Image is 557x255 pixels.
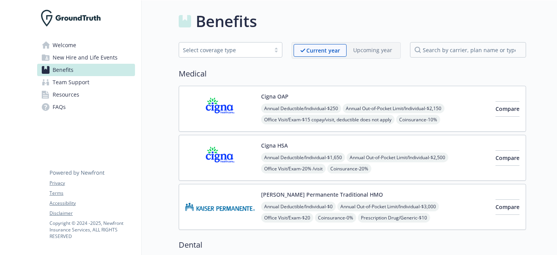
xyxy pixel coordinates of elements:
span: Office Visit/Exam - $20 [261,213,313,223]
span: Team Support [53,76,89,88]
a: Terms [50,190,135,197]
button: Compare [495,199,519,215]
span: Welcome [53,39,76,51]
button: Compare [495,101,519,117]
a: Privacy [50,180,135,187]
span: Office Visit/Exam - $15 copay/visit, deductible does not apply [261,115,395,124]
input: search by carrier, plan name or type [410,42,526,58]
span: Compare [495,105,519,112]
span: FAQs [53,101,66,113]
span: Benefits [53,64,73,76]
h2: Medical [179,68,526,80]
button: Compare [495,150,519,166]
a: FAQs [37,101,135,113]
span: Coinsurance - 0% [315,213,356,223]
p: Upcoming year [353,46,392,54]
span: Annual Out-of-Pocket Limit/Individual - $2,150 [343,104,444,113]
a: New Hire and Life Events [37,51,135,64]
span: Upcoming year [347,44,399,57]
span: Annual Deductible/Individual - $0 [261,202,336,211]
span: Coinsurance - 10% [396,115,440,124]
a: Disclaimer [50,210,135,217]
span: Annual Deductible/Individual - $1,650 [261,153,345,162]
a: Team Support [37,76,135,88]
div: Select coverage type [183,46,267,54]
a: Resources [37,88,135,101]
span: Compare [495,154,519,161]
a: Accessibility [50,200,135,207]
a: Benefits [37,64,135,76]
span: Annual Out-of-Pocket Limit/Individual - $2,500 [347,153,448,162]
button: Cigna HSA [261,141,288,150]
span: Annual Out-of-Pocket Limit/Individual - $3,000 [337,202,439,211]
span: Prescription Drug/Generic - $10 [358,213,430,223]
img: Kaiser Permanente Insurance Company carrier logo [185,190,255,223]
p: Current year [306,46,340,54]
p: Copyright © 2024 - 2025 , Newfront Insurance Services, ALL RIGHTS RESERVED [50,220,135,240]
h1: Benefits [196,10,257,33]
button: Cigna OAP [261,92,289,100]
span: Compare [495,203,519,211]
img: CIGNA carrier logo [185,92,255,125]
button: [PERSON_NAME] Permanente Traditional HMO [261,190,383,199]
span: Resources [53,88,79,101]
a: Welcome [37,39,135,51]
span: Annual Deductible/Individual - $250 [261,104,341,113]
h2: Dental [179,239,526,251]
span: New Hire and Life Events [53,51,118,64]
span: Coinsurance - 20% [327,164,371,173]
span: Office Visit/Exam - 20% /visit [261,164,326,173]
img: CIGNA carrier logo [185,141,255,174]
